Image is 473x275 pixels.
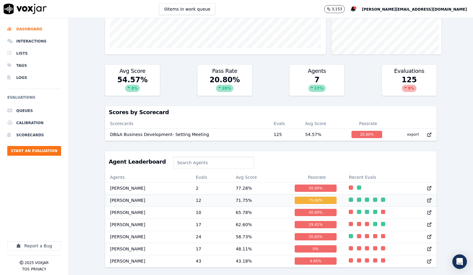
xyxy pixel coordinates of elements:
[402,130,424,139] button: export
[191,194,231,206] td: 12
[22,267,29,272] button: TOS
[109,68,156,74] h3: Avg Score
[7,35,61,47] a: Interactions
[386,68,433,74] h3: Evaluations
[105,182,191,194] td: [PERSON_NAME]
[295,233,337,240] div: 20.83 %
[216,85,233,92] div: 20 %
[231,206,290,219] td: 65.78 %
[324,5,345,13] button: 3,153
[105,219,191,231] td: [PERSON_NAME]
[191,231,231,243] td: 24
[231,231,290,243] td: 58.73 %
[347,119,389,128] th: Passrate
[105,206,191,219] td: [PERSON_NAME]
[295,185,337,192] div: 50.00 %
[351,131,382,138] div: 20.80 %
[324,5,351,13] button: 3,153
[105,255,191,267] td: [PERSON_NAME]
[300,128,347,141] td: 54.57 %
[191,182,231,194] td: 2
[295,209,337,216] div: 40.00 %
[191,219,231,231] td: 17
[308,85,326,92] div: 17 %
[231,194,290,206] td: 71.75 %
[295,257,337,265] div: 4.65 %
[290,75,344,96] div: 7
[4,4,47,14] img: voxjar logo
[7,105,61,117] a: Queues
[231,243,290,255] td: 48.11 %
[293,68,341,74] h3: Agents
[7,129,61,141] a: Scorecards
[7,23,61,35] a: Dashboard
[269,119,300,128] th: Evals
[402,85,416,92] div: 9 %
[105,75,160,96] div: 54.57 %
[269,128,300,141] td: 125
[295,245,337,253] div: 0 %
[231,172,290,182] th: Avg Score
[452,254,467,269] div: Open Intercom Messenger
[7,59,61,72] a: Tags
[344,172,437,182] th: Recent Evals
[7,47,61,59] a: Lists
[362,7,467,12] span: [PERSON_NAME][EMAIL_ADDRESS][DOMAIN_NAME]
[382,75,437,96] div: 125
[105,231,191,243] td: [PERSON_NAME]
[332,7,342,12] p: 3,153
[231,182,290,194] td: 77.28 %
[105,243,191,255] td: [PERSON_NAME]
[290,172,344,182] th: Passrate
[7,72,61,84] a: Logs
[295,221,337,228] div: 29.41 %
[300,119,347,128] th: Avg Score
[191,255,231,267] td: 43
[7,117,61,129] a: Calibration
[7,146,61,156] button: Start an Evaluation
[105,194,191,206] td: [PERSON_NAME]
[191,206,231,219] td: 10
[191,243,231,255] td: 17
[7,94,61,105] h6: Evaluations
[25,260,49,265] p: 2025 Voxjar
[173,157,254,169] input: Search Agents
[31,267,46,272] button: Privacy
[362,5,473,13] button: [PERSON_NAME][EMAIL_ADDRESS][DOMAIN_NAME]
[231,219,290,231] td: 62.60 %
[125,85,140,92] div: 3 %
[109,110,433,115] h3: Scores by Scorecard
[105,119,269,128] th: Scorecards
[105,172,191,182] th: Agents
[231,255,290,267] td: 43.18 %
[197,75,252,96] div: 20.80 %
[295,197,337,204] div: 75.00 %
[159,3,216,15] button: 0items in work queue
[201,68,248,74] h3: Pass Rate
[7,241,61,250] button: Report a Bug
[105,128,269,141] td: DB&A Business Development- Setting Meeting
[109,159,166,165] h3: Agent Leaderboard
[191,172,231,182] th: Evals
